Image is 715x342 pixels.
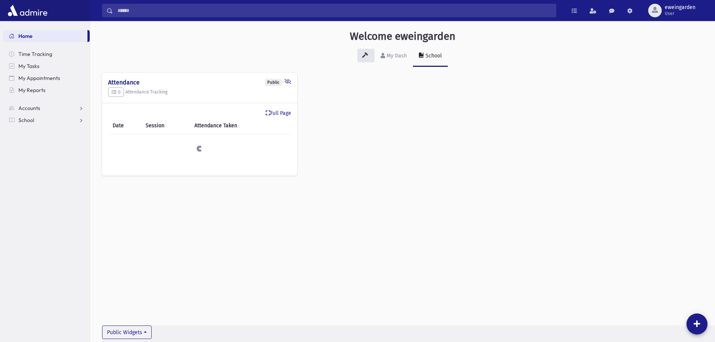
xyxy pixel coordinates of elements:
[18,51,52,57] span: Time Tracking
[18,63,39,69] span: My Tasks
[141,117,190,134] th: Session
[3,60,90,72] a: My Tasks
[665,11,695,17] span: User
[18,105,40,111] span: Accounts
[18,117,34,124] span: School
[665,5,695,11] span: eweingarden
[3,30,87,42] a: Home
[190,117,292,134] th: Attendance Taken
[3,72,90,84] a: My Appointments
[385,53,407,59] div: My Dash
[108,87,291,97] h5: Attendance Tracking
[113,4,556,17] input: Search
[108,117,141,134] th: Date
[3,114,90,126] a: School
[3,48,90,60] a: Time Tracking
[424,53,442,59] div: School
[108,87,124,97] button: 0
[3,84,90,96] a: My Reports
[375,46,413,67] a: My Dash
[18,87,45,93] span: My Reports
[3,102,90,114] a: Accounts
[18,75,60,81] span: My Appointments
[6,3,49,18] img: AdmirePro
[350,30,455,43] h3: Welcome eweingarden
[265,79,281,86] div: Public
[413,46,448,67] a: School
[111,89,120,95] span: 0
[266,109,291,117] a: Full Page
[108,79,291,86] h4: Attendance
[18,33,33,39] span: Home
[102,325,152,339] button: Public Widgets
